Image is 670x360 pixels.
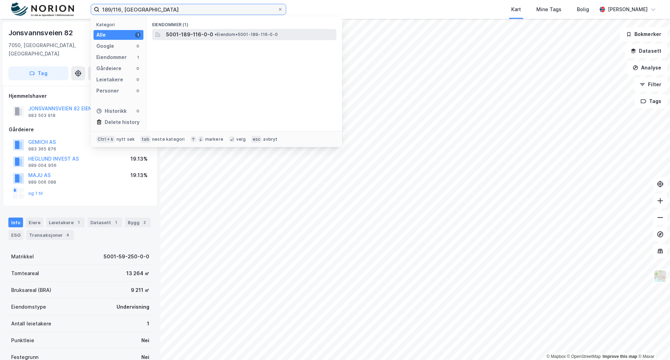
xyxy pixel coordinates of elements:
div: 0 [135,108,141,114]
div: [PERSON_NAME] [608,5,648,14]
div: ESG [8,230,23,240]
div: Datasett [88,218,122,227]
div: 0 [135,66,141,71]
button: Tag [8,66,68,80]
div: Eiendommer [96,53,127,61]
div: 9 211 ㎡ [131,286,149,294]
div: 1 [135,54,141,60]
div: markere [205,137,223,142]
div: esc [251,136,262,143]
div: 989 006 088 [28,179,56,185]
div: Eiere [26,218,43,227]
div: Info [8,218,23,227]
div: 7050, [GEOGRAPHIC_DATA], [GEOGRAPHIC_DATA] [8,41,98,58]
div: 1 [112,219,119,226]
div: Gårdeiere [96,64,121,73]
div: 1 [135,32,141,38]
span: Eiendom • 5001-189-116-0-0 [215,32,278,37]
div: Gårdeiere [9,125,152,134]
img: Z [654,270,667,283]
div: Bygg [125,218,151,227]
a: Improve this map [603,354,637,359]
div: Tomteareal [11,269,39,278]
div: 989 004 956 [28,163,57,168]
div: Kart [511,5,521,14]
div: Antall leietakere [11,319,51,328]
div: Historikk [96,107,127,115]
div: Bolig [577,5,589,14]
button: Datasett [625,44,667,58]
div: Ctrl + k [96,136,115,143]
div: Alle [96,31,106,39]
a: OpenStreetMap [567,354,601,359]
button: Bokmerker [620,27,667,41]
div: Eiendomstype [11,303,46,311]
div: Delete history [105,118,140,126]
div: 0 [135,88,141,94]
span: 5001-189-116-0-0 [166,30,213,39]
div: 983 503 918 [28,113,55,118]
div: 13 264 ㎡ [126,269,149,278]
div: neste kategori [152,137,185,142]
button: Tags [635,94,667,108]
div: 2 [141,219,148,226]
div: Leietakere [96,75,123,84]
div: Bruksareal (BRA) [11,286,51,294]
div: Kategori [96,22,143,27]
div: Transaksjoner [26,230,74,240]
button: Filter [634,78,667,91]
div: Personer [96,87,119,95]
div: Jonsvannsveien 82 [8,27,74,38]
input: Søk på adresse, matrikkel, gårdeiere, leietakere eller personer [99,4,277,15]
a: Mapbox [546,354,566,359]
div: 19.13% [131,155,148,163]
div: Punktleie [11,336,34,345]
img: norion-logo.80e7a08dc31c2e691866.png [11,2,74,17]
div: 5001-59-250-0-0 [104,252,149,261]
div: 983 365 876 [28,146,56,152]
div: Mine Tags [536,5,561,14]
div: avbryt [263,137,277,142]
div: Nei [141,336,149,345]
iframe: Chat Widget [635,326,670,360]
button: Analyse [627,61,667,75]
div: Leietakere [46,218,85,227]
div: 19.13% [131,171,148,179]
div: Google [96,42,114,50]
div: 4 [64,232,71,238]
div: tab [140,136,151,143]
div: 1 [75,219,82,226]
div: 0 [135,77,141,82]
div: 0 [135,43,141,49]
div: velg [236,137,246,142]
div: Undervisning [117,303,149,311]
div: nytt søk [117,137,135,142]
div: Matrikkel [11,252,34,261]
div: Eiendommer (1) [147,16,342,29]
div: 1 [147,319,149,328]
div: Hjemmelshaver [9,92,152,100]
span: • [215,32,217,37]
